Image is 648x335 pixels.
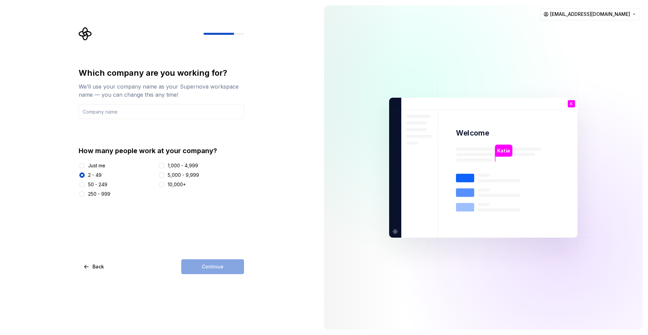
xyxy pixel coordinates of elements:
span: Back [92,263,104,270]
div: 5,000 - 9,999 [168,172,199,178]
p: Katia [497,147,510,154]
div: Which company are you working for? [79,68,244,78]
input: Company name [79,104,244,119]
div: 50 - 249 [88,181,107,188]
div: 2 - 49 [88,172,102,178]
div: How many people work at your company? [79,146,244,155]
div: We’ll use your company name as your Supernova workspace name — you can change this any time! [79,82,244,99]
span: [EMAIL_ADDRESS][DOMAIN_NAME] [550,11,630,18]
div: 250 - 999 [88,191,110,197]
div: 10,000+ [168,181,186,188]
p: K [570,102,573,105]
div: Just me [88,162,105,169]
p: Welcome [456,128,489,138]
svg: Supernova Logo [79,27,92,41]
button: [EMAIL_ADDRESS][DOMAIN_NAME] [540,8,640,20]
button: Back [79,259,110,274]
div: 1,000 - 4,999 [168,162,198,169]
